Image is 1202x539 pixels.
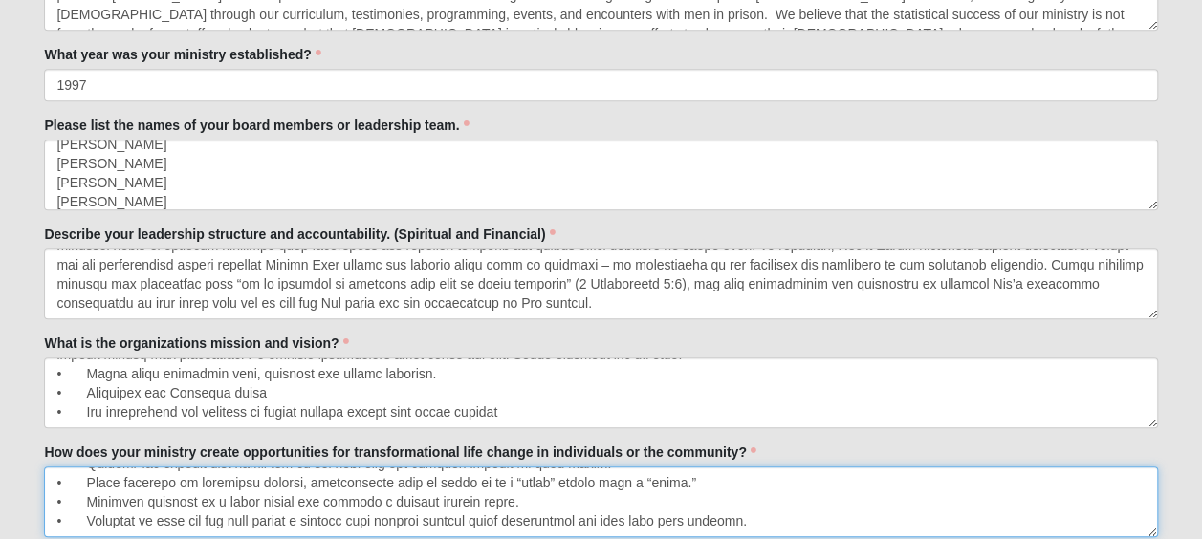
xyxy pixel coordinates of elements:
label: Describe your leadership structure and accountability. (Spiritual and Financial) [44,225,555,244]
label: Please list the names of your board members or leadership team. [44,116,469,135]
label: What is the organizations mission and vision? [44,334,348,353]
label: How does your ministry create opportunities for transformational life change in individuals or th... [44,442,755,462]
label: What year was your ministry established? [44,45,320,64]
textarea: Men of Valor Board of Directors [PERSON_NAME] [PERSON_NAME] [PERSON_NAME] [PERSON_NAME] [PERSON_N... [44,140,1157,210]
